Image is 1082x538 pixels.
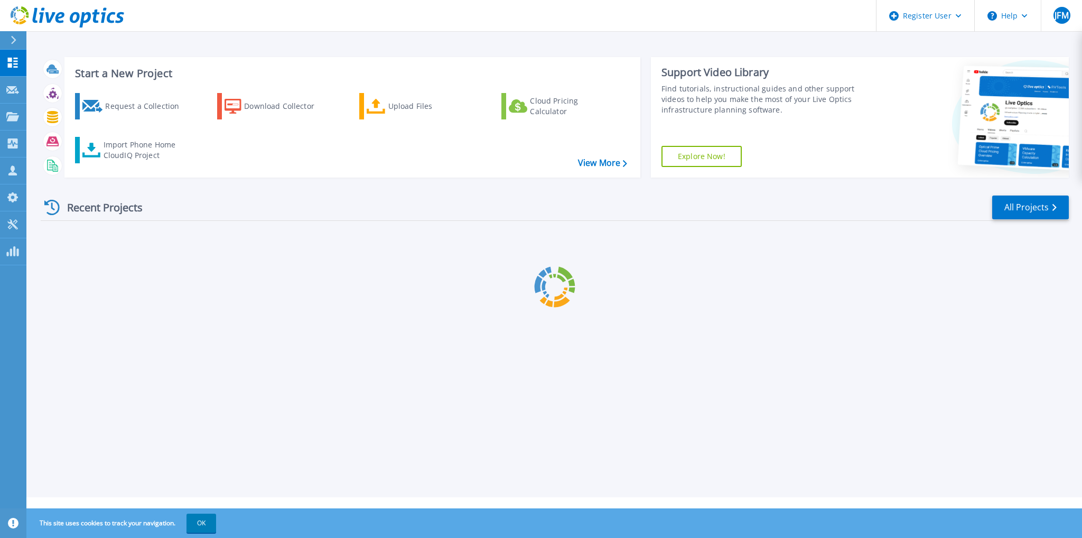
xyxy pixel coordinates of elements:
div: Cloud Pricing Calculator [530,96,614,117]
div: Request a Collection [105,96,190,117]
span: JFM [1055,11,1068,20]
span: This site uses cookies to track your navigation. [29,514,216,533]
a: Download Collector [217,93,335,119]
h3: Start a New Project [75,68,627,79]
div: Support Video Library [661,66,875,79]
a: View More [578,158,627,168]
a: Upload Files [359,93,477,119]
div: Recent Projects [41,194,157,220]
a: Cloud Pricing Calculator [501,93,619,119]
button: OK [186,514,216,533]
a: Request a Collection [75,93,193,119]
div: Upload Files [388,96,473,117]
a: All Projects [992,196,1069,219]
a: Explore Now! [661,146,742,167]
div: Download Collector [244,96,329,117]
div: Find tutorials, instructional guides and other support videos to help you make the most of your L... [661,84,875,115]
div: Import Phone Home CloudIQ Project [104,140,186,161]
